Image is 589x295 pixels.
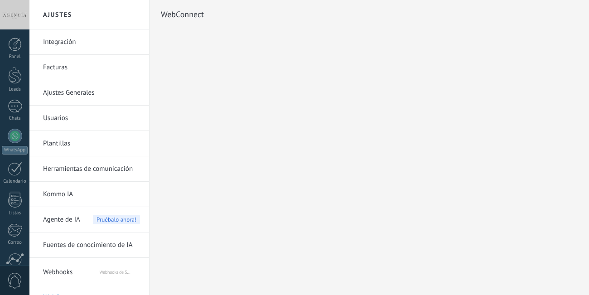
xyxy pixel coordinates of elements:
[2,54,28,60] div: Panel
[29,55,149,80] li: Facturas
[43,182,140,207] a: Kommo IA
[29,207,149,232] li: Agente de IA
[29,29,149,55] li: Integración
[2,87,28,92] div: Leads
[43,260,99,281] span: Webhooks
[29,131,149,156] li: Plantillas
[2,210,28,216] div: Listas
[2,146,28,155] div: WhatsApp
[43,232,140,258] a: Fuentes de conocimiento de IA
[29,156,149,182] li: Herramientas de comunicación
[43,131,140,156] a: Plantillas
[29,182,149,207] li: Kommo IA
[29,106,149,131] li: Usuarios
[93,215,140,224] span: Pruébalo ahora!
[2,240,28,246] div: Correo
[29,80,149,106] li: Ajustes Generales
[43,29,140,55] a: Integración
[100,260,140,281] span: Webhooks de Salesbot por [PERSON_NAME]
[43,156,140,182] a: Herramientas de comunicación
[161,5,204,24] h2: WebConnect
[2,179,28,184] div: Calendario
[2,116,28,121] div: Chats
[43,260,140,281] a: Webhooks Webhooks de Salesbot por [PERSON_NAME]
[43,207,140,232] a: Agente de IA Pruébalo ahora!
[43,106,140,131] a: Usuarios
[43,80,140,106] a: Ajustes Generales
[29,258,149,283] li: Webhooks
[29,232,149,258] li: Fuentes de conocimiento de IA
[43,55,140,80] a: Facturas
[43,207,80,232] span: Agente de IA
